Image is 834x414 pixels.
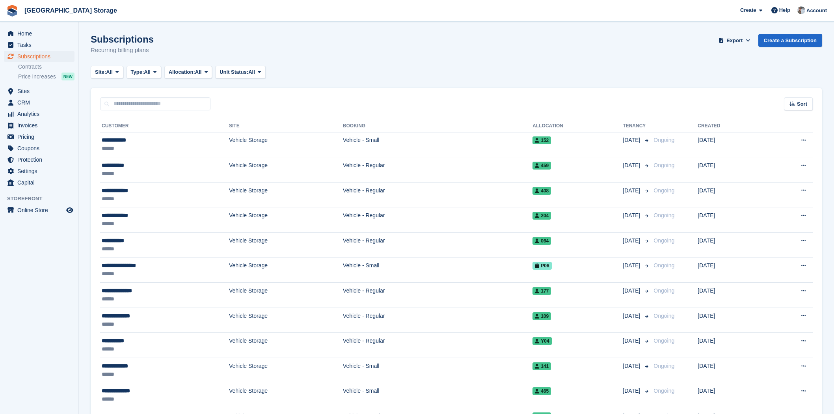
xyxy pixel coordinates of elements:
[61,73,74,80] div: NEW
[532,287,551,295] span: 177
[532,387,551,395] span: 465
[653,388,674,394] span: Ongoing
[4,97,74,108] a: menu
[623,161,642,170] span: [DATE]
[229,132,343,157] td: Vehicle Storage
[229,157,343,183] td: Vehicle Storage
[4,166,74,177] a: menu
[229,257,343,283] td: Vehicle Storage
[21,4,120,17] a: [GEOGRAPHIC_DATA] Storage
[229,182,343,207] td: Vehicle Storage
[698,132,764,157] td: [DATE]
[17,154,65,165] span: Protection
[4,154,74,165] a: menu
[653,237,674,244] span: Ongoing
[343,358,532,383] td: Vehicle - Small
[698,207,764,233] td: [DATE]
[229,358,343,383] td: Vehicle Storage
[343,182,532,207] td: Vehicle - Regular
[7,195,78,203] span: Storefront
[806,7,827,15] span: Account
[343,233,532,258] td: Vehicle - Regular
[623,136,642,144] span: [DATE]
[623,312,642,320] span: [DATE]
[623,120,650,132] th: Tenancy
[18,63,74,71] a: Contracts
[698,308,764,333] td: [DATE]
[106,68,113,76] span: All
[220,68,248,76] span: Unit Status:
[91,34,154,45] h1: Subscriptions
[4,120,74,131] a: menu
[4,131,74,142] a: menu
[229,308,343,333] td: Vehicle Storage
[797,6,805,14] img: Will Strivens
[532,337,551,345] span: Y04
[532,312,551,320] span: 109
[758,34,822,47] a: Create a Subscription
[698,233,764,258] td: [DATE]
[740,6,756,14] span: Create
[229,233,343,258] td: Vehicle Storage
[532,212,551,220] span: 204
[343,283,532,308] td: Vehicle - Regular
[623,211,642,220] span: [DATE]
[4,177,74,188] a: menu
[698,182,764,207] td: [DATE]
[532,120,623,132] th: Allocation
[229,283,343,308] td: Vehicle Storage
[17,97,65,108] span: CRM
[17,86,65,97] span: Sites
[4,108,74,119] a: menu
[698,333,764,358] td: [DATE]
[698,120,764,132] th: Created
[17,108,65,119] span: Analytics
[779,6,790,14] span: Help
[653,137,674,143] span: Ongoing
[623,287,642,295] span: [DATE]
[343,333,532,358] td: Vehicle - Regular
[100,120,229,132] th: Customer
[343,120,532,132] th: Booking
[343,132,532,157] td: Vehicle - Small
[698,157,764,183] td: [DATE]
[623,362,642,370] span: [DATE]
[717,34,752,47] button: Export
[623,261,642,270] span: [DATE]
[698,257,764,283] td: [DATE]
[532,262,551,270] span: P06
[532,187,551,195] span: 408
[95,68,106,76] span: Site:
[698,283,764,308] td: [DATE]
[127,66,161,79] button: Type: All
[65,205,74,215] a: Preview store
[4,205,74,216] a: menu
[17,131,65,142] span: Pricing
[144,68,151,76] span: All
[4,143,74,154] a: menu
[653,187,674,194] span: Ongoing
[6,5,18,17] img: stora-icon-8386f47178a22dfd0bd8f6a31ec36ba5ce8667c1dd55bd0f319d3a0aa187defe.svg
[653,162,674,168] span: Ongoing
[698,383,764,408] td: [DATE]
[532,237,551,245] span: 064
[653,363,674,369] span: Ongoing
[698,358,764,383] td: [DATE]
[653,287,674,294] span: Ongoing
[131,68,144,76] span: Type:
[215,66,265,79] button: Unit Status: All
[623,337,642,345] span: [DATE]
[18,72,74,81] a: Price increases NEW
[623,186,642,195] span: [DATE]
[17,51,65,62] span: Subscriptions
[17,205,65,216] span: Online Store
[532,162,551,170] span: 459
[532,136,551,144] span: 152
[4,28,74,39] a: menu
[229,333,343,358] td: Vehicle Storage
[17,28,65,39] span: Home
[17,177,65,188] span: Capital
[343,207,532,233] td: Vehicle - Regular
[797,100,807,108] span: Sort
[229,383,343,408] td: Vehicle Storage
